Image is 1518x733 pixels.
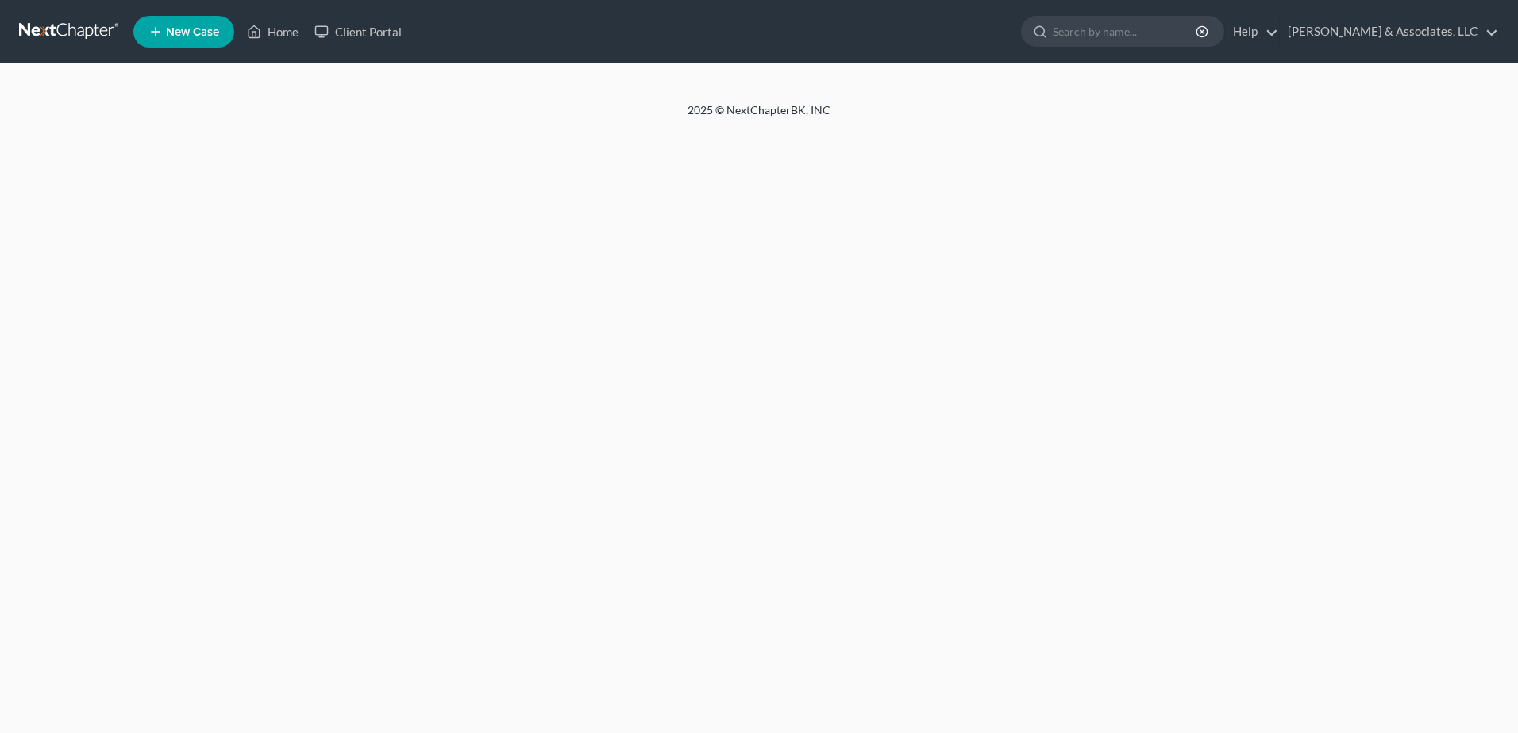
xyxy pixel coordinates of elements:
span: New Case [166,26,219,38]
a: Client Portal [306,17,410,46]
a: [PERSON_NAME] & Associates, LLC [1280,17,1498,46]
a: Home [239,17,306,46]
a: Help [1225,17,1278,46]
div: 2025 © NextChapterBK, INC [306,102,1212,131]
input: Search by name... [1053,17,1198,46]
